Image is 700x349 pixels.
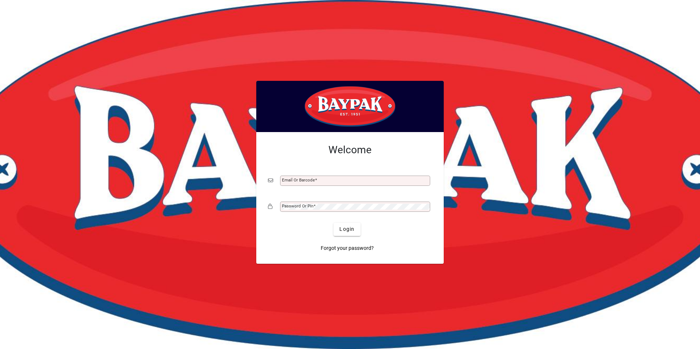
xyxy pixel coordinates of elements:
mat-label: Email or Barcode [282,177,315,183]
span: Login [339,225,354,233]
button: Login [334,223,360,236]
mat-label: Password or Pin [282,203,313,209]
a: Forgot your password? [318,242,377,255]
span: Forgot your password? [321,244,374,252]
h2: Welcome [268,144,432,156]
